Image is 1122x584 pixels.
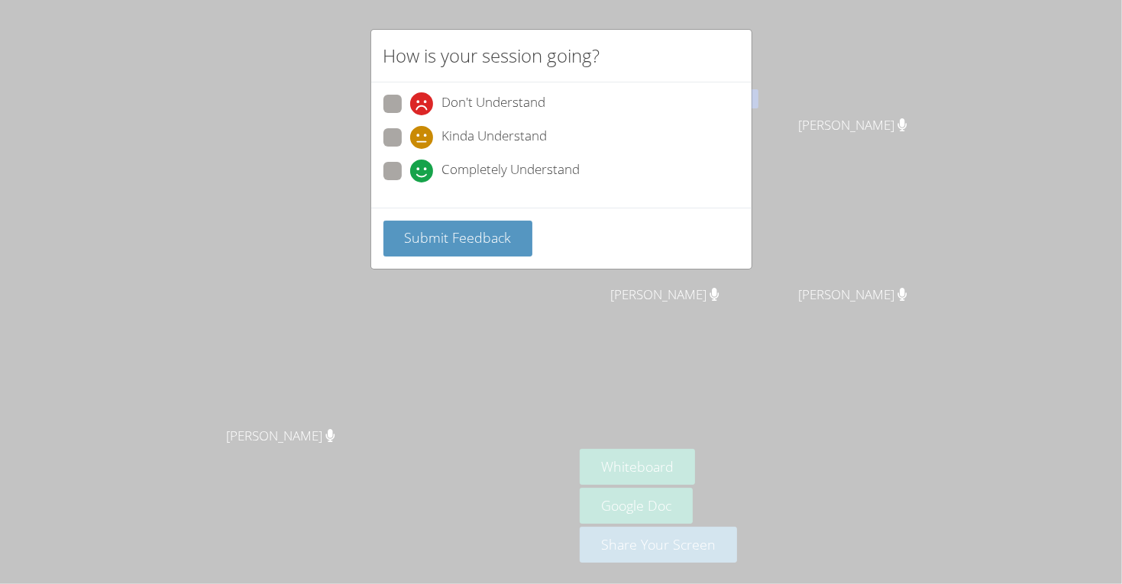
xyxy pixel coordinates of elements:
[442,160,580,182] span: Completely Understand
[404,228,511,247] span: Submit Feedback
[383,221,533,257] button: Submit Feedback
[442,126,548,149] span: Kinda Understand
[383,42,600,69] h2: How is your session going?
[442,92,546,115] span: Don't Understand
